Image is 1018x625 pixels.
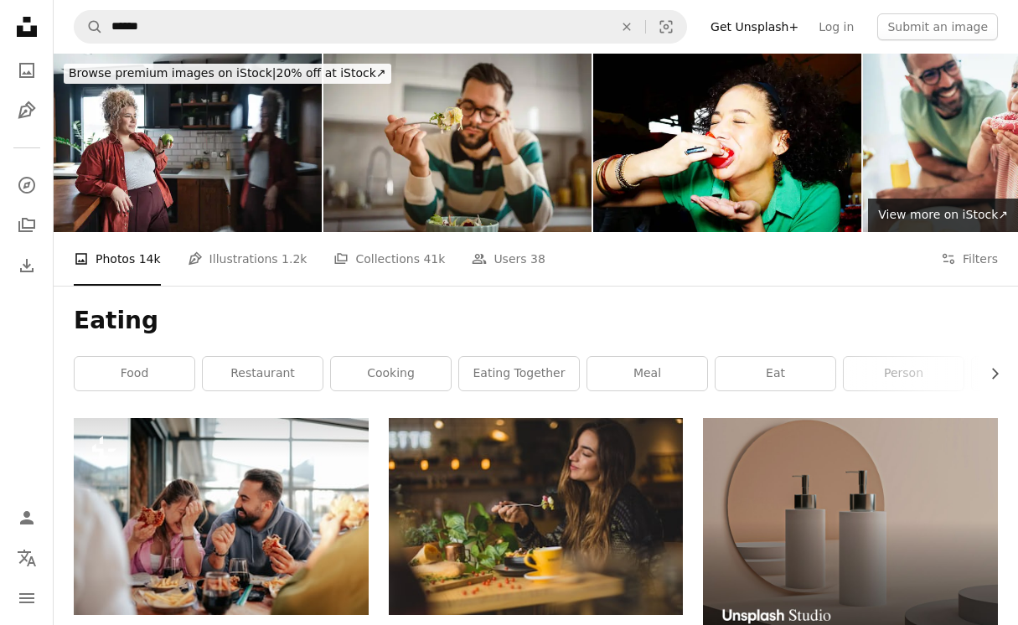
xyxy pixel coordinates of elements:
span: 38 [530,250,545,268]
a: Explore [10,168,44,202]
a: eating together [459,357,579,390]
a: Log in / Sign up [10,501,44,535]
span: 20% off at iStock ↗ [69,66,386,80]
a: person [844,357,964,390]
a: Photos [10,54,44,87]
a: View more on iStock↗ [868,199,1018,232]
form: Find visuals sitewide [74,10,687,44]
a: Illustrations 1.2k [188,232,307,286]
a: Browse premium images on iStock|20% off at iStock↗ [54,54,401,94]
img: portrait of unhappy man eat salad and use digital tablet at kitchen [323,54,592,232]
button: Visual search [646,11,686,43]
img: woman holding fork in front table [389,418,684,615]
a: meal [587,357,707,390]
a: restaurant [203,357,323,390]
a: Illustrations [10,94,44,127]
button: Clear [608,11,645,43]
img: a group of people sitting at a table eating pizza [74,418,369,615]
a: Get Unsplash+ [700,13,809,40]
a: a group of people sitting at a table eating pizza [74,509,369,524]
a: Collections [10,209,44,242]
a: food [75,357,194,390]
button: Language [10,541,44,575]
button: Search Unsplash [75,11,103,43]
button: scroll list to the right [979,357,998,390]
a: woman holding fork in front table [389,509,684,524]
button: Submit an image [877,13,998,40]
button: Menu [10,581,44,615]
span: View more on iStock ↗ [878,208,1008,221]
a: Log in [809,13,864,40]
button: Filters [941,232,998,286]
span: 1.2k [282,250,307,268]
a: Collections 41k [333,232,445,286]
span: Browse premium images on iStock | [69,66,276,80]
a: Users 38 [472,232,545,286]
a: Download History [10,249,44,282]
a: eat [716,357,835,390]
img: Portrait of woman eating fresh food [593,54,861,232]
h1: Eating [74,306,998,336]
a: cooking [331,357,451,390]
img: Young woman eating healthy green apple in modern kitchen [54,54,322,232]
span: 41k [423,250,445,268]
